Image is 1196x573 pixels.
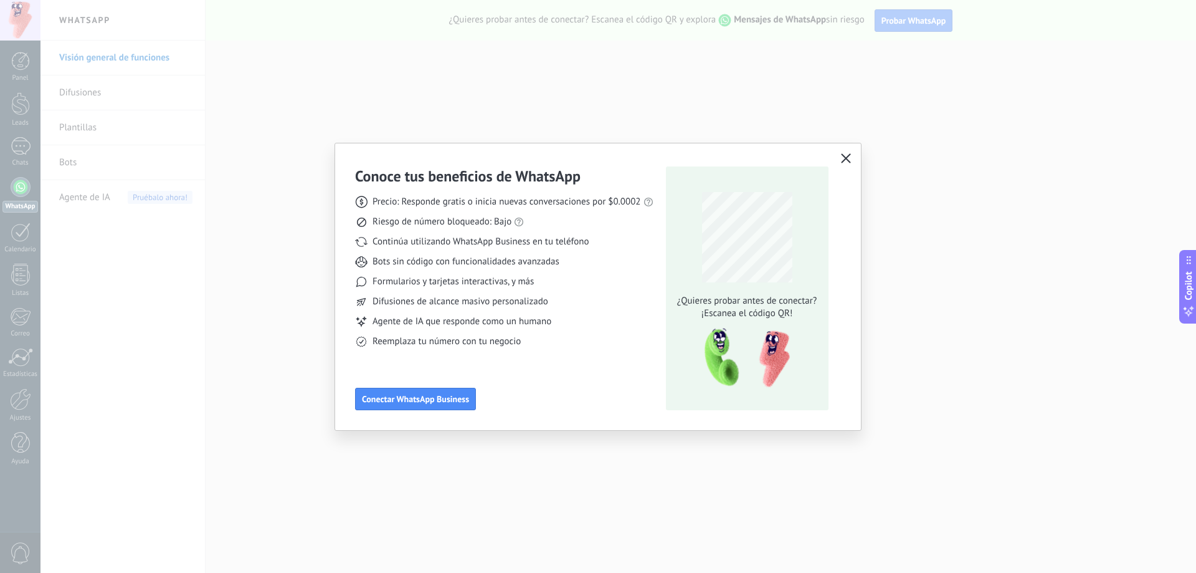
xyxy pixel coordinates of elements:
span: ¡Escanea el código QR! [673,307,820,320]
img: qr-pic-1x.png [694,325,792,392]
span: Agente de IA que responde como un humano [373,315,551,328]
button: Conectar WhatsApp Business [355,388,476,410]
span: Riesgo de número bloqueado: Bajo [373,216,511,228]
span: Precio: Responde gratis o inicia nuevas conversaciones por $0.0002 [373,196,641,208]
span: Copilot [1182,271,1195,300]
span: ¿Quieres probar antes de conectar? [673,295,820,307]
span: Bots sin código con funcionalidades avanzadas [373,256,559,268]
span: Reemplaza tu número con tu negocio [373,335,521,348]
span: Formularios y tarjetas interactivas, y más [373,276,534,288]
h3: Conoce tus beneficios de WhatsApp [355,166,581,186]
span: Difusiones de alcance masivo personalizado [373,296,548,308]
span: Continúa utilizando WhatsApp Business en tu teléfono [373,236,589,248]
span: Conectar WhatsApp Business [362,395,469,403]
